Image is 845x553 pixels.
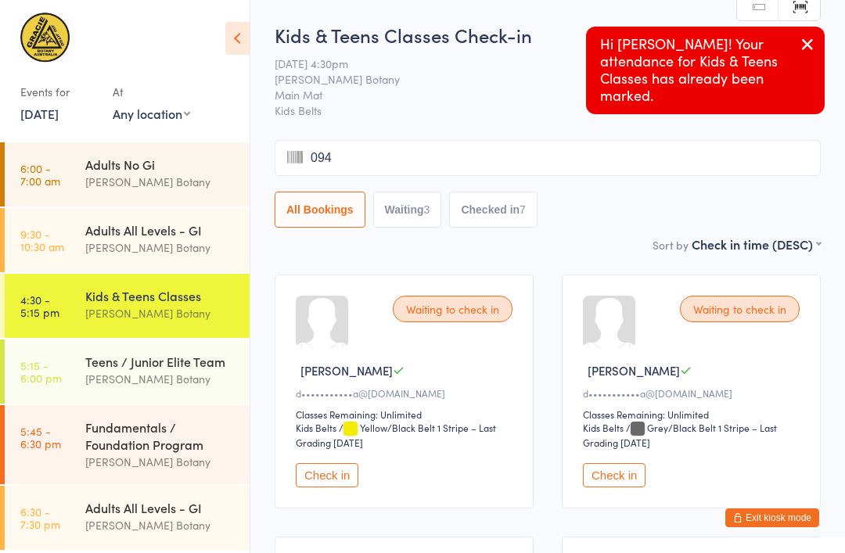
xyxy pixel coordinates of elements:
[692,235,821,253] div: Check in time (DESC)
[20,105,59,122] a: [DATE]
[520,203,526,216] div: 7
[680,296,800,322] div: Waiting to check in
[300,362,393,379] span: [PERSON_NAME]
[20,228,64,253] time: 9:30 - 10:30 am
[85,499,236,516] div: Adults All Levels - GI
[275,192,365,228] button: All Bookings
[16,12,74,63] img: Gracie Botany
[85,221,236,239] div: Adults All Levels - GI
[725,508,819,527] button: Exit kiosk mode
[113,105,190,122] div: Any location
[275,102,821,118] span: Kids Belts
[296,463,358,487] button: Check in
[653,237,689,253] label: Sort by
[583,386,804,400] div: d•••••••••••a@[DOMAIN_NAME]
[373,192,442,228] button: Waiting3
[5,405,250,484] a: 5:45 -6:30 pmFundamentals / Foundation Program[PERSON_NAME] Botany
[20,79,97,105] div: Events for
[85,239,236,257] div: [PERSON_NAME] Botany
[393,296,512,322] div: Waiting to check in
[583,421,777,449] span: / Grey/Black Belt 1 Stripe – Last Grading [DATE]
[588,362,680,379] span: [PERSON_NAME]
[20,162,60,187] time: 6:00 - 7:00 am
[20,505,60,530] time: 6:30 - 7:30 pm
[85,453,236,471] div: [PERSON_NAME] Botany
[275,140,821,176] input: Search
[275,87,796,102] span: Main Mat
[20,425,61,450] time: 5:45 - 6:30 pm
[275,71,796,87] span: [PERSON_NAME] Botany
[275,56,796,71] span: [DATE] 4:30pm
[296,408,517,421] div: Classes Remaining: Unlimited
[85,516,236,534] div: [PERSON_NAME] Botany
[583,421,624,434] div: Kids Belts
[20,359,62,384] time: 5:15 - 6:00 pm
[85,353,236,370] div: Teens / Junior Elite Team
[424,203,430,216] div: 3
[85,304,236,322] div: [PERSON_NAME] Botany
[296,386,517,400] div: d•••••••••••a@[DOMAIN_NAME]
[85,156,236,173] div: Adults No Gi
[113,79,190,105] div: At
[20,293,59,318] time: 4:30 - 5:15 pm
[449,192,538,228] button: Checked in7
[296,421,336,434] div: Kids Belts
[583,463,645,487] button: Check in
[5,486,250,550] a: 6:30 -7:30 pmAdults All Levels - GI[PERSON_NAME] Botany
[5,142,250,206] a: 6:00 -7:00 amAdults No Gi[PERSON_NAME] Botany
[275,22,821,48] h2: Kids & Teens Classes Check-in
[85,418,236,453] div: Fundamentals / Foundation Program
[586,27,825,114] div: Hi [PERSON_NAME]! Your attendance for Kids & Teens Classes has already been marked.
[5,274,250,338] a: 4:30 -5:15 pmKids & Teens Classes[PERSON_NAME] Botany
[583,408,804,421] div: Classes Remaining: Unlimited
[85,287,236,304] div: Kids & Teens Classes
[85,173,236,191] div: [PERSON_NAME] Botany
[85,370,236,388] div: [PERSON_NAME] Botany
[5,208,250,272] a: 9:30 -10:30 amAdults All Levels - GI[PERSON_NAME] Botany
[5,339,250,404] a: 5:15 -6:00 pmTeens / Junior Elite Team[PERSON_NAME] Botany
[296,421,496,449] span: / Yellow/Black Belt 1 Stripe – Last Grading [DATE]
